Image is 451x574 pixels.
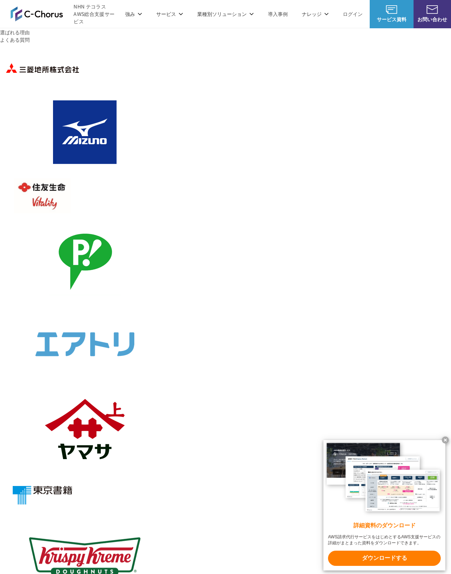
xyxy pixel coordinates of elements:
img: AWS総合支援サービス C-Chorus [11,6,63,21]
x-t: AWS請求代行サービスをはじめとするAWS支援サービスの詳細がまとまった資料をダウンロードできます。 [328,534,441,546]
span: サービス資料 [370,16,414,23]
x-t: ダウンロードする [328,551,441,566]
a: 導入事例 [268,10,288,18]
img: お問い合わせ [427,5,438,14]
img: AWS総合支援サービス C-Chorus サービス資料 [386,5,397,14]
p: サービス [156,10,183,18]
a: AWS総合支援サービス C-Chorus NHN テコラスAWS総合支援サービス [11,3,118,25]
span: お問い合わせ [414,16,451,23]
a: ログイン [343,10,363,18]
a: 詳細資料のダウンロード AWS請求代行サービスをはじめとするAWS支援サービスの詳細がまとまった資料をダウンロードできます。 ダウンロードする [323,440,445,570]
p: 業種別ソリューション [197,10,254,18]
x-t: 詳細資料のダウンロード [328,522,441,530]
p: ナレッジ [302,10,329,18]
p: 強み [125,10,142,18]
span: NHN テコラス AWS総合支援サービス [74,3,118,25]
